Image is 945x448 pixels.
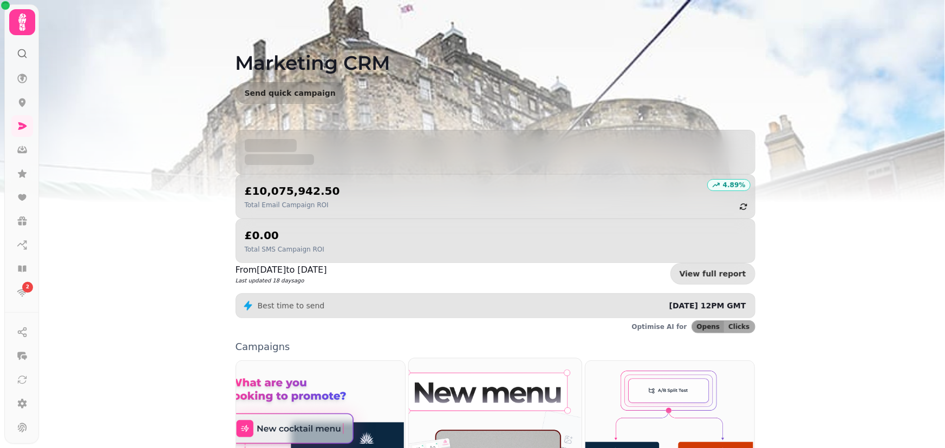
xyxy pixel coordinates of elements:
p: Last updated 18 days ago [236,276,327,285]
p: Best time to send [258,300,325,311]
h2: £10,075,942.50 [245,183,340,199]
span: Clicks [728,324,750,330]
p: 4.89 % [723,181,746,189]
p: Campaigns [236,342,755,352]
h2: £0.00 [245,228,324,243]
p: Optimise AI for [632,322,687,331]
span: Opens [697,324,720,330]
span: [DATE] 12PM GMT [669,301,746,310]
button: Send quick campaign [236,82,345,104]
span: Send quick campaign [245,89,336,97]
p: Total SMS Campaign ROI [245,245,324,254]
button: refresh [734,197,753,216]
a: View full report [670,263,755,285]
span: 2 [26,284,29,291]
button: Opens [692,321,725,333]
p: From [DATE] to [DATE] [236,263,327,276]
a: 2 [11,282,33,304]
button: Clicks [724,321,754,333]
h1: Marketing CRM [236,26,755,74]
p: Total Email Campaign ROI [245,201,340,209]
